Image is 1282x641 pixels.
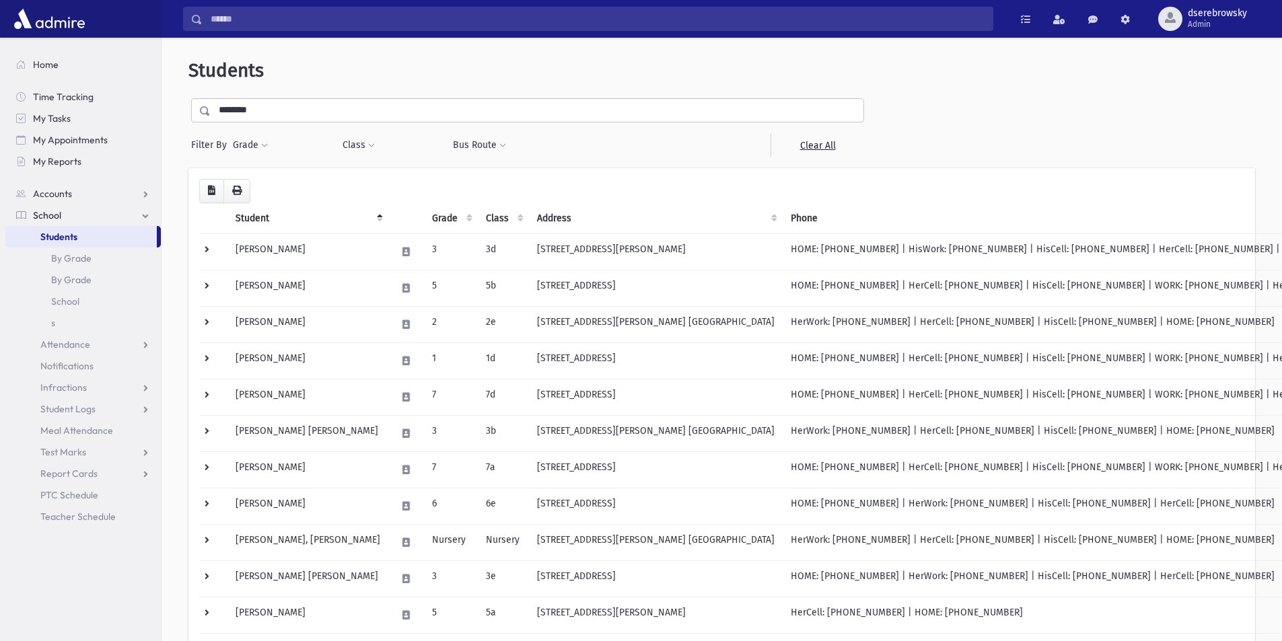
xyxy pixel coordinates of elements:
[33,188,72,200] span: Accounts
[5,463,161,484] a: Report Cards
[40,511,116,523] span: Teacher Schedule
[529,560,783,597] td: [STREET_ADDRESS]
[227,451,388,488] td: [PERSON_NAME]
[227,379,388,415] td: [PERSON_NAME]
[478,451,529,488] td: 7a
[1188,8,1247,19] span: dserebrowsky
[478,524,529,560] td: Nursery
[33,155,81,167] span: My Reports
[529,451,783,488] td: [STREET_ADDRESS]
[478,560,529,597] td: 3e
[478,233,529,270] td: 3d
[5,86,161,108] a: Time Tracking
[40,403,96,415] span: Student Logs
[529,233,783,270] td: [STREET_ADDRESS][PERSON_NAME]
[424,597,478,633] td: 5
[5,398,161,420] a: Student Logs
[5,129,161,151] a: My Appointments
[232,133,269,157] button: Grade
[5,248,161,269] a: By Grade
[478,203,529,234] th: Class: activate to sort column ascending
[5,377,161,398] a: Infractions
[342,133,376,157] button: Class
[5,420,161,441] a: Meal Attendance
[5,151,161,172] a: My Reports
[5,54,161,75] a: Home
[529,415,783,451] td: [STREET_ADDRESS][PERSON_NAME] [GEOGRAPHIC_DATA]
[227,270,388,306] td: [PERSON_NAME]
[478,379,529,415] td: 7d
[40,360,94,372] span: Notifications
[478,488,529,524] td: 6e
[424,270,478,306] td: 5
[424,560,478,597] td: 3
[223,179,250,203] button: Print
[5,291,161,312] a: School
[529,203,783,234] th: Address: activate to sort column ascending
[11,5,88,32] img: AdmirePro
[5,108,161,129] a: My Tasks
[424,524,478,560] td: Nursery
[40,381,87,393] span: Infractions
[5,226,157,248] a: Students
[33,134,108,146] span: My Appointments
[529,342,783,379] td: [STREET_ADDRESS]
[424,203,478,234] th: Grade: activate to sort column ascending
[529,379,783,415] td: [STREET_ADDRESS]
[5,183,161,204] a: Accounts
[227,597,388,633] td: [PERSON_NAME]
[1188,19,1247,30] span: Admin
[33,91,94,103] span: Time Tracking
[33,209,61,221] span: School
[478,306,529,342] td: 2e
[478,415,529,451] td: 3b
[5,441,161,463] a: Test Marks
[5,334,161,355] a: Attendance
[33,59,59,71] span: Home
[227,524,388,560] td: [PERSON_NAME], [PERSON_NAME]
[424,415,478,451] td: 3
[424,233,478,270] td: 3
[5,506,161,527] a: Teacher Schedule
[227,342,388,379] td: [PERSON_NAME]
[40,424,113,437] span: Meal Attendance
[424,488,478,524] td: 6
[529,488,783,524] td: [STREET_ADDRESS]
[529,597,783,633] td: [STREET_ADDRESS][PERSON_NAME]
[5,312,161,334] a: s
[424,306,478,342] td: 2
[227,488,388,524] td: [PERSON_NAME]
[529,524,783,560] td: [STREET_ADDRESS][PERSON_NAME] [GEOGRAPHIC_DATA]
[188,59,264,81] span: Students
[771,133,864,157] a: Clear All
[452,133,507,157] button: Bus Route
[5,204,161,226] a: School
[40,489,98,501] span: PTC Schedule
[5,484,161,506] a: PTC Schedule
[40,231,77,243] span: Students
[191,138,232,152] span: Filter By
[424,342,478,379] td: 1
[227,233,388,270] td: [PERSON_NAME]
[478,270,529,306] td: 5b
[227,306,388,342] td: [PERSON_NAME]
[529,270,783,306] td: [STREET_ADDRESS]
[40,467,98,480] span: Report Cards
[424,451,478,488] td: 7
[203,7,993,31] input: Search
[199,179,224,203] button: CSV
[529,306,783,342] td: [STREET_ADDRESS][PERSON_NAME] [GEOGRAPHIC_DATA]
[227,415,388,451] td: [PERSON_NAME] [PERSON_NAME]
[227,203,388,234] th: Student: activate to sort column descending
[424,379,478,415] td: 7
[478,597,529,633] td: 5a
[5,269,161,291] a: By Grade
[40,446,86,458] span: Test Marks
[33,112,71,124] span: My Tasks
[40,338,90,350] span: Attendance
[5,355,161,377] a: Notifications
[478,342,529,379] td: 1d
[227,560,388,597] td: [PERSON_NAME] [PERSON_NAME]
